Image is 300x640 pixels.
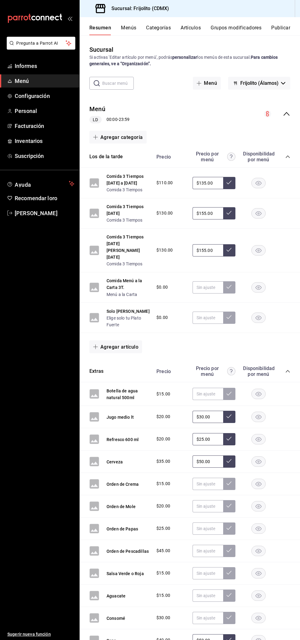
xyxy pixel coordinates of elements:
[89,106,105,113] font: Menú
[243,151,275,163] font: Disponibilidad por menú
[193,281,223,294] input: Sin ajuste
[156,548,170,553] font: $45.00
[15,195,57,201] font: Recomendar loro
[15,210,58,216] font: [PERSON_NAME]
[15,138,43,144] font: Inventarios
[89,154,123,159] font: Los de la tarde
[118,117,119,122] font: -
[211,25,261,31] font: Grupos modificadores
[107,277,150,291] button: Comida Menú a la Carta 3T.
[107,481,139,487] button: Orden de Crema
[15,123,44,129] font: Facturación
[193,433,223,445] input: Sin ajuste
[111,6,169,11] font: Sucursal: Frijolito (CDMX)
[107,279,142,290] font: Comida Menú a la Carta 3T.
[89,25,111,31] font: Resumen
[89,153,123,160] button: Los de la tarde
[240,80,279,86] font: Frijolito (Álamos)
[107,217,142,223] button: Comida 3 Tiempos
[204,80,217,86] font: Menú
[107,525,138,532] button: Orden de Papas
[156,369,171,374] font: Precio
[107,173,150,186] button: Comida 3 Tiempos [DATE] a [DATE]
[107,570,144,577] button: Salsa Verde o Roja
[89,104,105,114] button: Menú
[107,436,139,443] button: Refresco 600 ml
[156,315,168,320] font: $0.00
[15,63,37,69] font: Informes
[80,99,300,129] div: colapsar-fila-del-menú
[193,612,223,624] input: Sin ajuste
[193,567,223,579] input: Sin ajuste
[156,571,170,575] font: $15.00
[67,16,72,21] button: abrir_cajón_menú
[107,548,149,554] button: Orden de Pescadillas
[15,78,29,84] font: Menú
[193,411,223,423] input: Sin ajuste
[156,459,170,464] font: $35.00
[107,388,138,400] font: Botella de agua natural 500ml
[15,108,37,114] font: Personal
[156,593,170,598] font: $15.00
[197,55,251,60] font: los menús de esta sucursal.
[156,615,170,620] font: $30.00
[156,414,170,419] font: $20.00
[193,589,223,602] input: Sin ajuste
[15,182,31,188] font: Ayuda
[107,571,144,576] font: Salsa Verde o Roja
[107,314,150,328] button: Elige solo tu Plato Fuerte
[89,24,300,35] div: pestañas de navegación
[156,503,170,508] font: $20.00
[7,632,51,637] font: Sugerir nueva función
[156,391,170,396] font: $15.00
[107,174,144,185] font: Comida 3 Tiempos [DATE] a [DATE]
[156,248,173,253] font: $130.00
[172,55,197,60] font: personalizar
[89,55,172,60] font: Si activas 'Editar artículo por menú', podrás
[156,481,170,486] font: $15.00
[89,340,142,353] button: Agregar artículo
[107,593,126,598] font: Aguacate
[285,154,290,159] button: colapsar-categoría-fila
[107,526,138,531] font: Orden de Papas
[107,437,139,442] font: Refresco 600 ml
[89,46,113,53] font: Sucursal
[193,207,223,219] input: Sin ajuste
[107,592,126,599] button: Aguacate
[107,292,137,297] font: Menú a la Carta
[107,459,123,464] font: Cerveza
[89,55,278,66] font: Para cambios generales, ve a “Organización”.
[100,344,138,350] font: Agregar artículo
[107,308,150,314] button: Solo [PERSON_NAME]
[193,388,223,400] input: Sin ajuste
[107,188,142,193] font: Comida 3 Tiempos
[146,25,171,31] font: Categorías
[107,117,118,122] font: 00:00
[107,549,149,554] font: Orden de Pescadillas
[193,312,223,324] input: Sin ajuste
[107,482,139,487] font: Orden de Crema
[107,316,141,327] font: Elige solo tu Plato Fuerte
[193,177,223,189] input: Sin ajuste
[107,260,142,267] button: Comida 3 Tiempos
[107,387,150,401] button: Botella de agua natural 500ml
[156,154,171,160] font: Precio
[156,526,170,531] font: $25.00
[228,77,290,90] button: Frijolito (Álamos)
[100,134,143,140] font: Agregar categoría
[107,615,125,621] button: Consomé
[243,365,275,377] font: Disponibilidad por menú
[156,285,168,290] font: $0.00
[89,131,147,144] button: Agregar categoría
[107,235,144,260] font: Comida 3 Tiempos [DATE] [PERSON_NAME][DATE]
[196,365,219,377] font: Precio por menú
[107,414,134,420] button: Jugo medio lt
[156,180,173,185] font: $110.00
[7,37,75,50] button: Pregunta a Parrot AI
[107,309,150,314] font: Solo [PERSON_NAME]
[89,368,103,374] font: Extras
[107,218,142,223] font: Comida 3 Tiempos
[193,522,223,535] input: Sin ajuste
[93,117,98,122] font: LD
[4,44,75,51] a: Pregunta a Parrot AI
